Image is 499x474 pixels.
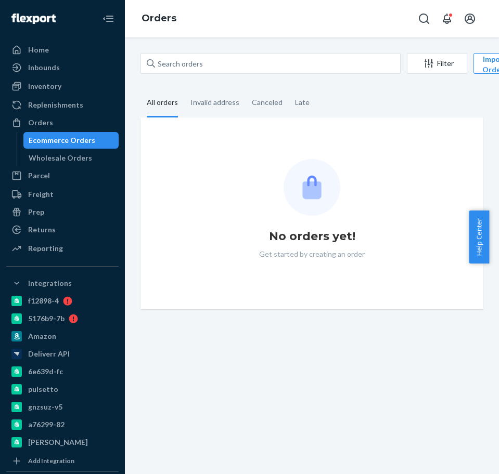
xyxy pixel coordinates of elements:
div: All orders [147,89,178,117]
div: Home [28,45,49,55]
div: Integrations [28,278,72,288]
div: Wholesale Orders [29,153,92,163]
div: pulsetto [28,384,58,394]
div: Prep [28,207,44,217]
h1: No orders yet! [269,228,355,245]
a: Orders [142,12,176,24]
div: Ecommerce Orders [29,135,95,146]
img: Flexport logo [11,14,56,24]
div: Orders [28,117,53,128]
div: a76299-82 [28,419,65,430]
img: Empty list [284,159,340,216]
div: Canceled [252,89,283,116]
a: Amazon [6,328,119,345]
div: Returns [28,225,56,235]
a: Add Integration [6,455,119,467]
a: Wholesale Orders [23,150,119,166]
a: a76299-82 [6,416,119,433]
div: Deliverr API [28,349,70,359]
a: Inventory [6,78,119,95]
a: gnzsuz-v5 [6,399,119,415]
div: Reporting [28,243,63,254]
a: Prep [6,204,119,220]
button: Integrations [6,275,119,292]
p: Get started by creating an order [259,249,365,259]
div: Inventory [28,81,61,91]
a: f12898-4 [6,293,119,309]
a: Replenishments [6,97,119,113]
div: Replenishments [28,100,83,110]
a: Ecommerce Orders [23,132,119,149]
a: Orders [6,114,119,131]
button: Open account menu [459,8,480,29]
div: [PERSON_NAME] [28,437,88,447]
button: Close Navigation [98,8,119,29]
div: 5176b9-7b [28,313,65,324]
div: f12898-4 [28,296,59,306]
a: Home [6,42,119,58]
a: [PERSON_NAME] [6,434,119,451]
div: gnzsuz-v5 [28,402,62,412]
input: Search orders [140,53,401,74]
div: Add Integration [28,456,74,465]
div: Late [295,89,310,116]
a: Inbounds [6,59,119,76]
a: 5176b9-7b [6,310,119,327]
div: Filter [407,58,467,69]
ol: breadcrumbs [133,4,185,34]
div: Parcel [28,170,50,181]
div: Amazon [28,331,56,341]
a: 6e639d-fc [6,363,119,380]
div: Invalid address [190,89,239,116]
a: Deliverr API [6,346,119,362]
a: pulsetto [6,381,119,398]
div: 6e639d-fc [28,366,63,377]
button: Open notifications [437,8,457,29]
a: Parcel [6,167,119,184]
button: Open Search Box [414,8,434,29]
div: Freight [28,189,54,200]
a: Freight [6,186,119,203]
button: Filter [407,53,467,74]
div: Inbounds [28,62,60,73]
a: Reporting [6,240,119,257]
button: Help Center [469,210,489,264]
a: Returns [6,221,119,238]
